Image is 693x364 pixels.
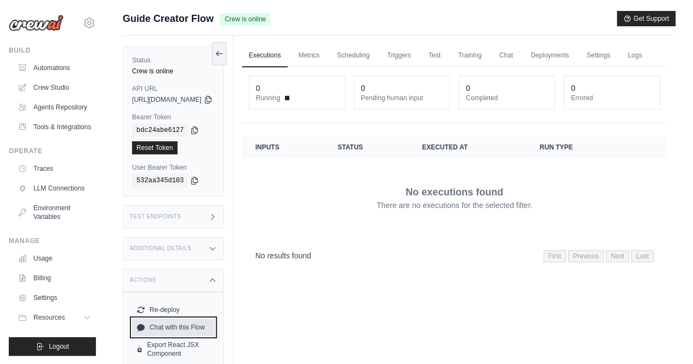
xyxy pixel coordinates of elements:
a: Environment Variables [13,199,96,226]
th: Executed at [409,136,526,158]
a: Deployments [524,44,575,67]
dt: Completed [466,94,548,102]
h3: Additional Details [130,245,191,252]
span: Crew is online [220,13,270,25]
button: Logout [9,337,96,356]
iframe: Chat Widget [638,311,693,364]
div: Build [9,46,96,55]
div: 0 [466,83,470,94]
a: Logs [621,44,649,67]
p: No results found [255,250,311,261]
span: [URL][DOMAIN_NAME] [132,95,202,104]
button: Resources [13,309,96,326]
h3: Test Endpoints [130,213,181,220]
label: API URL [132,84,215,93]
section: Crew executions table [242,136,667,269]
a: Metrics [292,44,327,67]
span: Running [256,94,280,102]
span: Previous [568,250,604,262]
div: 0 [571,83,575,94]
div: Manage [9,236,96,245]
a: Tools & Integrations [13,118,96,136]
a: Test [422,44,447,67]
div: 0 [361,83,365,94]
label: Bearer Token [132,113,215,122]
div: 0 [256,83,260,94]
a: Crew Studio [13,79,96,96]
a: Reset Token [132,141,177,154]
a: Agents Repository [13,99,96,116]
a: Export React JSX Component [132,336,215,362]
span: Next [606,250,629,262]
p: No executions found [405,184,503,200]
p: There are no executions for the selected filter. [376,200,532,211]
nav: Pagination [543,250,654,262]
a: Triggers [381,44,418,67]
img: Logo [9,15,64,31]
a: Settings [13,289,96,307]
h3: Actions [130,277,156,284]
a: Chat [492,44,519,67]
span: Resources [33,313,65,322]
th: Run Type [526,136,624,158]
a: Training [451,44,488,67]
button: Re-deploy [132,301,215,319]
nav: Pagination [242,241,667,269]
dt: Pending human input [361,94,443,102]
dt: Errored [571,94,653,102]
a: Chat with this Flow [132,319,215,336]
a: Scheduling [330,44,376,67]
a: Usage [13,250,96,267]
span: First [543,250,566,262]
code: 532aa345d103 [132,174,188,187]
th: Inputs [242,136,324,158]
span: Last [631,250,654,262]
span: Logout [49,342,69,351]
a: Billing [13,269,96,287]
label: Status [132,56,215,65]
label: User Bearer Token [132,163,215,172]
div: Crew is online [132,67,215,76]
span: Guide Creator Flow [123,11,214,26]
a: Settings [580,44,616,67]
th: Status [324,136,409,158]
div: Operate [9,147,96,155]
a: Executions [242,44,288,67]
a: Traces [13,160,96,177]
code: bdc24abe6127 [132,124,188,137]
button: Get Support [617,11,675,26]
a: Automations [13,59,96,77]
a: LLM Connections [13,180,96,197]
